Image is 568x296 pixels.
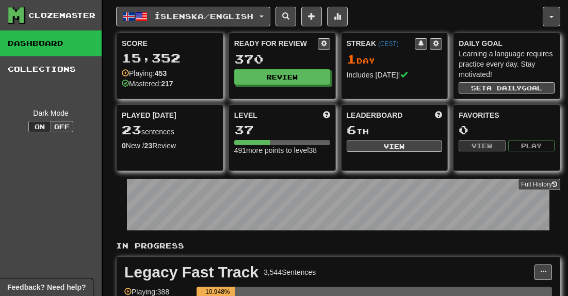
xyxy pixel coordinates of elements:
div: 370 [234,53,330,66]
div: Learning a language requires practice every day. Stay motivated! [459,49,555,80]
span: Open feedback widget [7,282,86,292]
strong: 217 [161,80,173,88]
span: Played [DATE] [122,110,176,120]
span: 6 [347,122,356,137]
div: Ready for Review [234,38,318,49]
button: Off [51,121,73,132]
div: Legacy Fast Track [124,264,258,280]
button: View [459,140,505,151]
strong: 453 [155,69,167,77]
div: sentences [122,123,218,137]
div: Daily Goal [459,38,555,49]
span: Leaderboard [347,110,403,120]
div: 0 [459,123,555,136]
button: Íslenska/English [116,7,270,26]
button: More stats [327,7,348,26]
div: th [347,123,443,137]
button: View [347,141,443,152]
button: Search sentences [275,7,296,26]
div: 3,544 Sentences [264,267,316,277]
span: Íslenska / English [154,12,253,21]
button: Add sentence to collection [301,7,322,26]
button: Play [508,140,555,151]
div: Playing: [122,68,167,79]
div: Mastered: [122,79,173,89]
a: (CEST) [378,40,399,48]
div: Dark Mode [8,108,94,118]
div: Includes [DATE]! [347,70,443,80]
span: 1 [347,52,356,66]
div: Streak [347,38,415,49]
div: Clozemaster [28,10,95,21]
button: Seta dailygoal [459,82,555,94]
div: Day [347,53,443,66]
button: On [28,121,51,132]
div: 491 more points to level 38 [234,145,330,155]
div: New / Review [122,141,218,151]
span: Level [234,110,257,120]
button: Review [234,69,330,85]
strong: 0 [122,142,126,150]
span: This week in points, UTC [435,110,442,120]
p: In Progress [116,241,560,251]
div: 37 [234,123,330,136]
strong: 23 [144,142,153,150]
span: 23 [122,122,141,137]
div: 15,352 [122,52,218,65]
div: Score [122,38,218,49]
a: Full History [518,179,560,190]
div: Favorites [459,110,555,120]
span: Score more points to level up [323,110,330,120]
span: a daily [486,84,522,91]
